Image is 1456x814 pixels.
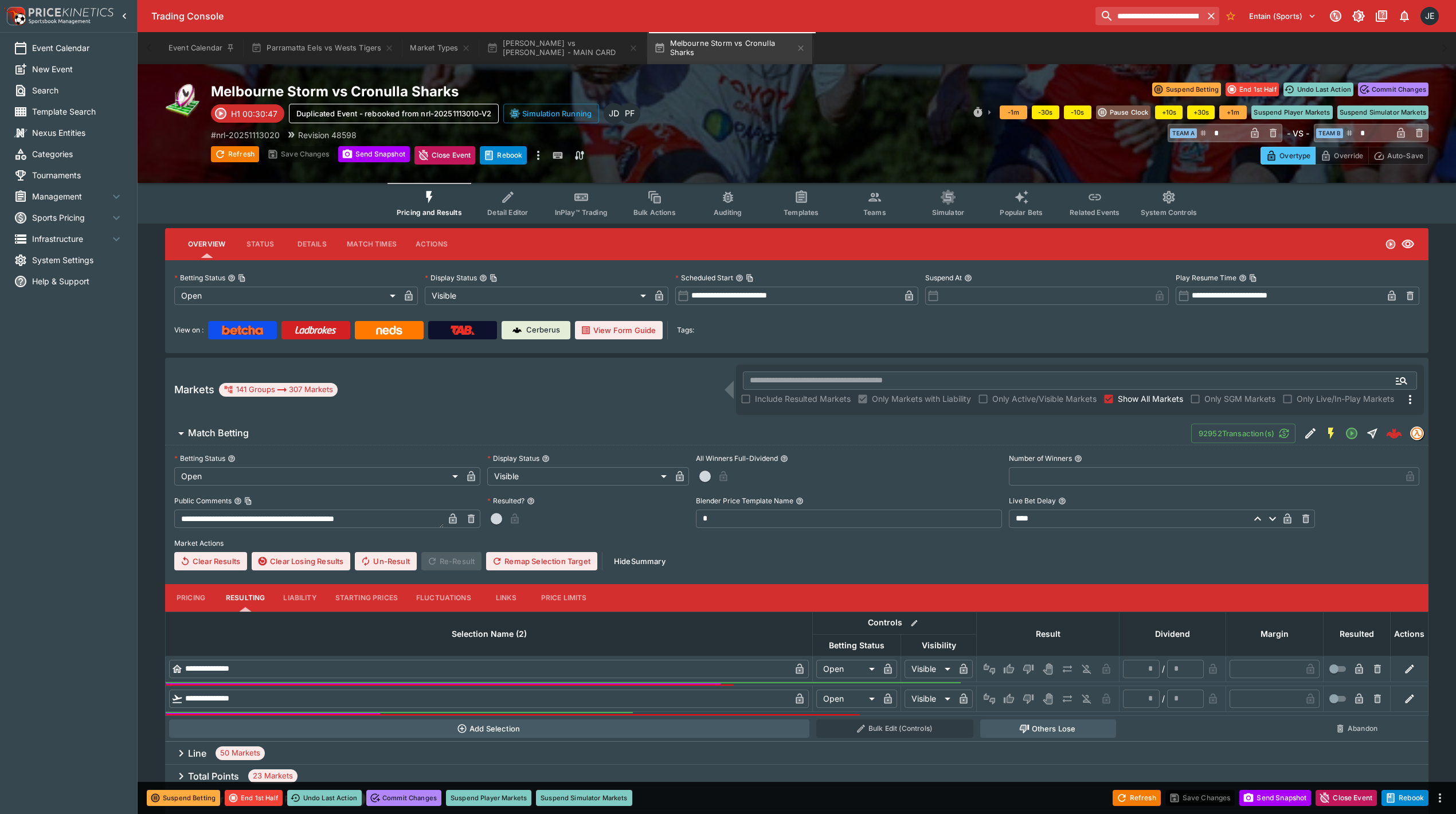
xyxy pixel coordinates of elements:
[1324,612,1391,656] th: Resulted
[231,108,277,120] p: H1 00:30:47
[211,83,820,100] h2: Copy To Clipboard
[905,660,954,678] div: Visible
[527,497,535,505] button: Resulted?
[1279,150,1310,162] p: Overtype
[872,393,971,405] span: Only Markets with Liability
[1368,147,1428,165] button: Auto-Save
[244,497,252,505] button: Copy To Clipboard
[1249,274,1257,282] button: Copy To Clipboard
[414,146,476,165] button: Close Event
[451,326,475,335] img: TabNZ
[863,208,886,217] span: Teams
[248,770,298,782] span: 23 Markets
[32,169,123,181] span: Tournaments
[224,383,333,397] div: 141 Groups 307 Markets
[1170,128,1197,138] span: Team A
[1039,660,1057,678] button: Void
[479,274,487,282] button: Display StatusCopy To Clipboard
[1411,427,1423,440] img: tradingmodel
[425,287,650,305] div: Visible
[403,32,477,64] button: Market Types
[1152,83,1221,96] button: Suspend Betting
[1287,127,1309,139] h6: - VS -
[211,129,280,141] p: Copy To Clipboard
[338,146,410,162] button: Send Snapshot
[188,427,249,439] h6: Match Betting
[1058,690,1077,708] button: Push
[633,208,676,217] span: Bulk Actions
[1155,105,1183,119] button: +10s
[604,103,624,124] div: Josh Drayton
[696,496,793,506] p: Blender Price Template Name
[1058,497,1066,505] button: Live Bet Delay
[234,230,286,258] button: Status
[165,422,1191,445] button: Match Betting
[338,230,406,258] button: Match Times
[287,790,362,806] button: Undo Last Action
[29,8,113,17] img: PriceKinetics
[755,393,851,405] span: Include Resulted Markets
[542,455,550,463] button: Display Status
[32,212,109,224] span: Sports Pricing
[1391,612,1428,656] th: Actions
[512,326,522,335] img: Cerberus
[162,32,242,64] button: Event Calendar
[188,748,206,760] h6: Line
[406,230,457,258] button: Actions
[1070,208,1120,217] span: Related Events
[295,326,336,335] img: Ladbrokes
[244,32,401,64] button: Parramatta Eels vs Wests Tigers
[425,273,477,283] p: Display Status
[1371,6,1392,26] button: Documentation
[355,552,416,570] button: Un-Result
[1078,690,1096,708] button: Eliminated In Play
[977,612,1120,656] th: Result
[813,612,977,634] th: Controls
[222,326,263,335] img: Betcha
[972,107,984,118] svg: Clock Controls
[29,19,91,24] img: Sportsbook Management
[228,274,236,282] button: Betting StatusCopy To Clipboard
[32,275,123,287] span: Help & Support
[1118,393,1183,405] span: Show All Markets
[446,790,531,806] button: Suspend Player Markets
[964,274,972,282] button: Suspend At
[1283,83,1353,96] button: Undo Last Action
[397,208,462,217] span: Pricing and Results
[1226,612,1324,656] th: Margin
[1162,663,1165,675] div: /
[555,208,608,217] span: InPlay™ Trading
[1000,208,1043,217] span: Popular Bets
[1191,424,1295,443] button: 92952Transaction(s)
[490,274,498,282] button: Copy To Clipboard
[1000,105,1027,119] button: -1m
[179,230,234,258] button: Overview
[487,208,528,217] span: Detail Editor
[1381,790,1428,806] button: Duplicated Event - rebooked from nrl-20251113010-V2
[1219,105,1247,119] button: +1m
[816,639,897,652] span: Betting Status
[1386,425,1402,441] div: abc14fe0-9dc1-432f-8cc5-0c08fe253665
[503,104,599,123] button: Simulation Running
[816,690,879,708] div: Open
[32,84,123,96] span: Search
[526,324,560,336] p: Cerberus
[1403,393,1417,406] svg: More
[326,584,407,612] button: Starting Prices
[1394,6,1415,26] button: Notifications
[1337,105,1429,119] button: Suspend Simulator Markets
[1316,128,1343,138] span: Team B
[796,497,804,505] button: Blender Price Template Name
[675,273,733,283] p: Scheduled Start
[1385,238,1396,250] svg: Open
[1297,393,1394,405] span: Only Live/In-Play Markets
[1242,7,1323,25] button: Select Tenant
[1383,422,1406,445] a: abc14fe0-9dc1-432f-8cc5-0c08fe253665
[575,321,663,339] button: View Form Guide
[421,552,482,570] span: Re-Result
[32,105,123,118] span: Template Search
[1433,791,1447,805] button: more
[1019,690,1038,708] button: Lose
[905,690,954,708] div: Visible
